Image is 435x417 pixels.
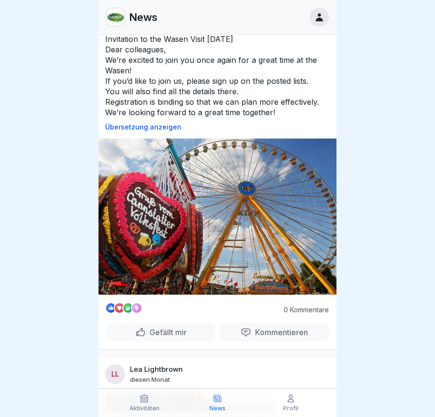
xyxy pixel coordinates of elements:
[283,405,298,412] p: Profil
[130,365,183,374] p: Lea Lightbrown
[99,139,336,295] img: Post Image
[277,306,329,314] p: 0 Kommentare
[129,405,159,412] p: Aktivitäten
[107,8,125,26] img: kf7i1i887rzam0di2wc6oekd.png
[209,405,226,412] p: News
[129,11,158,23] p: News
[105,123,330,131] p: Übersetzung anzeigen
[251,328,308,337] p: Kommentieren
[146,328,187,337] p: Gefällt mir
[130,376,170,383] p: diesen Monat
[105,364,125,384] div: LL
